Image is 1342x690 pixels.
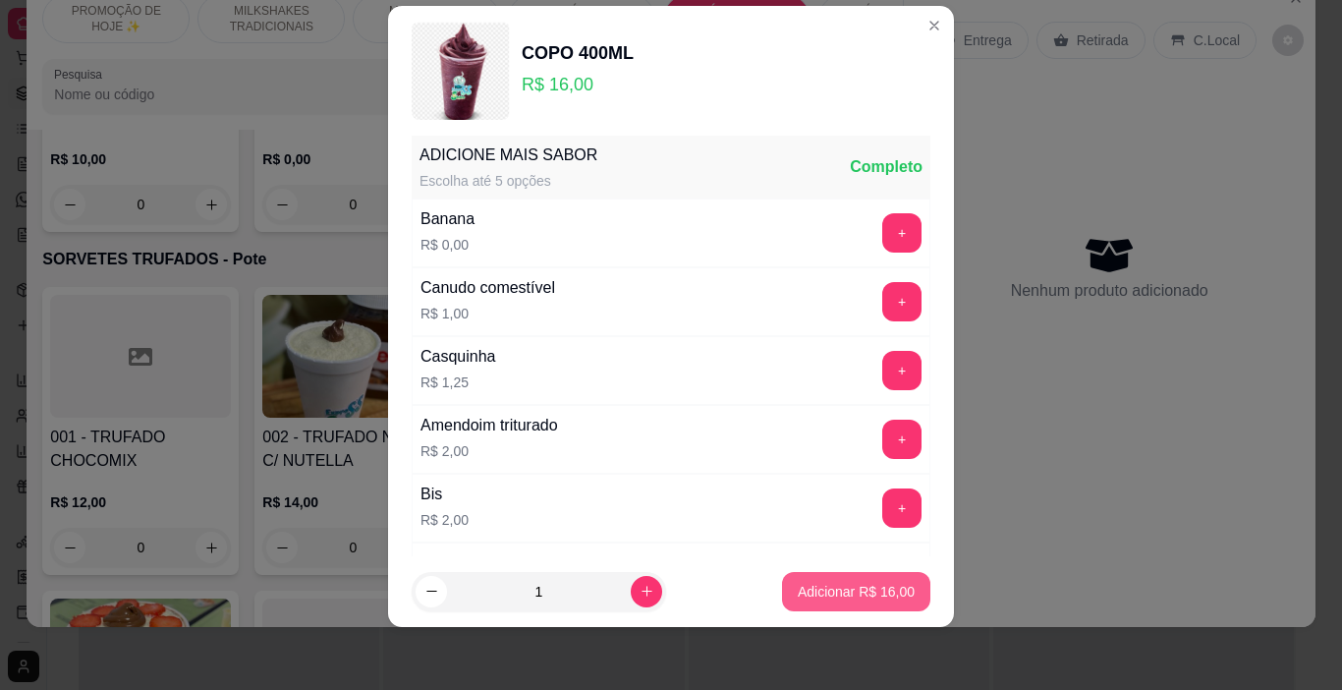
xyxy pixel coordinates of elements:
[420,235,475,255] p: R$ 0,00
[919,10,950,41] button: Close
[882,420,922,459] button: add
[420,304,555,323] p: R$ 1,00
[631,576,662,607] button: increase-product-quantity
[522,39,634,67] div: COPO 400ML
[420,551,547,575] div: Cookies triturados
[782,572,930,611] button: Adicionar R$ 16,00
[420,207,475,231] div: Banana
[420,483,469,506] div: Bis
[420,414,558,437] div: Amendoim triturado
[882,351,922,390] button: add
[416,576,447,607] button: decrease-product-quantity
[419,171,597,191] div: Escolha até 5 opções
[420,441,558,461] p: R$ 2,00
[412,22,510,120] img: product-image
[522,71,634,98] p: R$ 16,00
[850,155,923,179] div: Completo
[420,345,496,369] div: Casquinha
[420,276,555,300] div: Canudo comestível
[882,213,922,253] button: add
[419,144,597,167] div: ADICIONE MAIS SABOR
[882,489,922,528] button: add
[882,282,922,321] button: add
[420,510,469,530] p: R$ 2,00
[420,373,496,392] p: R$ 1,25
[798,582,915,602] p: Adicionar R$ 16,00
